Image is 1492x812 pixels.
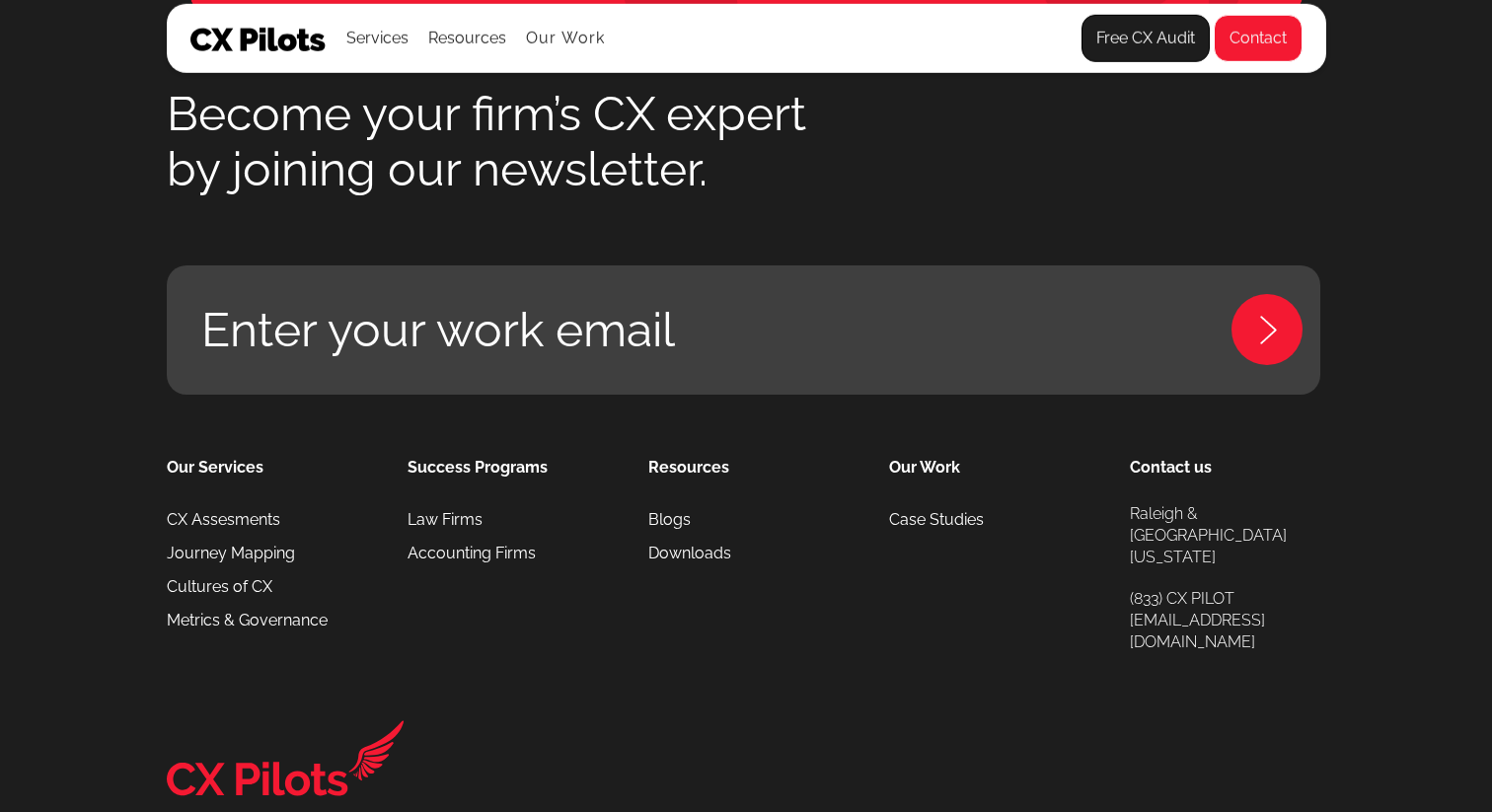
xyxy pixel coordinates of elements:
a: Resources [648,454,729,481]
h2: Become your firm’s CX expert by joining our newsletter. [167,86,806,196]
a: Metrics & Governance [167,604,328,637]
a: Journey Mapping [167,537,295,570]
div: Services [346,25,409,52]
a: (833) CX PILOT [1130,588,1234,610]
a: Our Services [167,454,263,481]
a: Our Work [526,30,606,47]
a: Contact us [1130,454,1212,481]
a: Blogs [648,503,691,537]
a: Success Programs [408,454,548,481]
a: Contact [1214,15,1303,62]
a: Case Studies [889,503,984,537]
a: Free CX Audit [1082,15,1210,62]
div: Services [346,5,409,72]
a: Cultures of CX [167,570,272,604]
a: Enter your work email [167,265,1320,395]
a: Law Firms [408,503,483,537]
a: CX Assesments [167,503,280,537]
a: Raleigh & [GEOGRAPHIC_DATA][US_STATE] [1130,503,1326,568]
a: Accounting Firms [408,537,536,570]
div: Resources [428,25,506,52]
a: Downloads [648,537,731,570]
a: Our Work [889,454,960,481]
a: [EMAIL_ADDRESS][DOMAIN_NAME] [1130,610,1326,653]
div: Resources [428,5,506,72]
